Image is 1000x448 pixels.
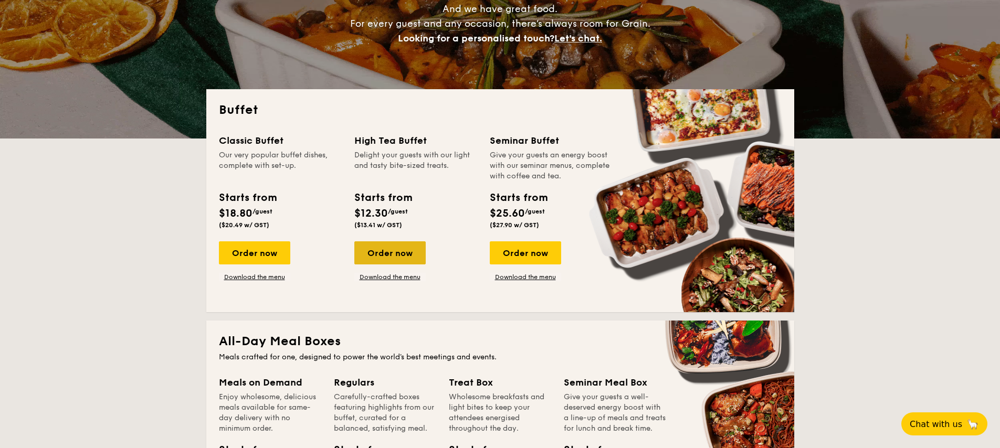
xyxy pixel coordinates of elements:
[354,150,477,182] div: Delight your guests with our light and tasty bite-sized treats.
[219,190,276,206] div: Starts from
[219,333,782,350] h2: All-Day Meal Boxes
[354,207,388,220] span: $12.30
[252,208,272,215] span: /guest
[490,221,539,229] span: ($27.90 w/ GST)
[354,190,412,206] div: Starts from
[219,273,290,281] a: Download the menu
[219,392,321,434] div: Enjoy wholesome, delicious meals available for same-day delivery with no minimum order.
[490,150,613,182] div: Give your guests an energy boost with our seminar menus, complete with coffee and tea.
[334,375,436,390] div: Regulars
[490,207,525,220] span: $25.60
[219,221,269,229] span: ($20.49 w/ GST)
[219,241,290,264] div: Order now
[219,352,782,362] div: Meals crafted for one, designed to power the world's best meetings and events.
[449,392,551,434] div: Wholesome breakfasts and light bites to keep your attendees energised throughout the day.
[354,221,402,229] span: ($13.41 w/ GST)
[490,133,613,148] div: Seminar Buffet
[388,208,408,215] span: /guest
[525,208,545,215] span: /guest
[334,392,436,434] div: Carefully-crafted boxes featuring highlights from our buffet, curated for a balanced, satisfying ...
[219,102,782,119] h2: Buffet
[910,419,962,429] span: Chat with us
[219,375,321,390] div: Meals on Demand
[219,133,342,148] div: Classic Buffet
[354,133,477,148] div: High Tea Buffet
[219,150,342,182] div: Our very popular buffet dishes, complete with set-up.
[354,273,426,281] a: Download the menu
[490,190,547,206] div: Starts from
[449,375,551,390] div: Treat Box
[564,375,666,390] div: Seminar Meal Box
[350,3,650,44] span: And we have great food. For every guest and any occasion, there’s always room for Grain.
[554,33,602,44] span: Let's chat.
[219,207,252,220] span: $18.80
[490,273,561,281] a: Download the menu
[354,241,426,264] div: Order now
[564,392,666,434] div: Give your guests a well-deserved energy boost with a line-up of meals and treats for lunch and br...
[901,412,987,435] button: Chat with us🦙
[966,418,979,430] span: 🦙
[398,33,554,44] span: Looking for a personalised touch?
[490,241,561,264] div: Order now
